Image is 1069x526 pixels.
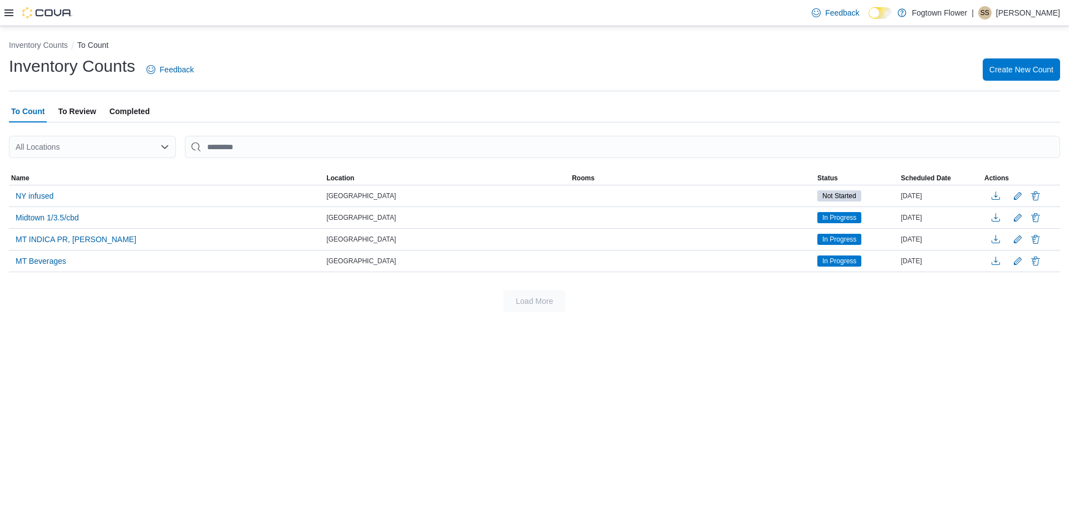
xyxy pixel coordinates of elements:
[1011,253,1024,269] button: Edit count details
[11,174,30,183] span: Name
[16,212,79,223] span: Midtown 1/3.5/cbd
[324,171,570,185] button: Location
[16,190,53,201] span: NY infused
[912,6,968,19] p: Fogtown Flower
[16,234,136,245] span: MT INDICA PR, [PERSON_NAME]
[825,7,859,18] span: Feedback
[899,233,982,246] div: [DATE]
[817,174,838,183] span: Status
[9,40,1060,53] nav: An example of EuiBreadcrumbs
[326,235,396,244] span: [GEOGRAPHIC_DATA]
[572,174,595,183] span: Rooms
[16,255,66,267] span: MT Beverages
[110,100,150,122] span: Completed
[326,174,354,183] span: Location
[1011,231,1024,248] button: Edit count details
[817,190,861,201] span: Not Started
[989,64,1053,75] span: Create New Count
[822,256,856,266] span: In Progress
[807,2,864,24] a: Feedback
[869,7,892,19] input: Dark Mode
[1029,189,1042,203] button: Delete
[185,136,1060,158] input: This is a search bar. After typing your query, hit enter to filter the results lower in the page.
[58,100,96,122] span: To Review
[822,191,856,201] span: Not Started
[815,171,899,185] button: Status
[326,257,396,266] span: [GEOGRAPHIC_DATA]
[326,213,396,222] span: [GEOGRAPHIC_DATA]
[1029,211,1042,224] button: Delete
[899,211,982,224] div: [DATE]
[160,142,169,151] button: Open list of options
[1011,209,1024,226] button: Edit count details
[817,212,861,223] span: In Progress
[326,191,396,200] span: [GEOGRAPHIC_DATA]
[1029,254,1042,268] button: Delete
[142,58,198,81] a: Feedback
[899,171,982,185] button: Scheduled Date
[11,188,58,204] button: NY infused
[978,6,992,19] div: Sina Sabetghadam
[11,209,84,226] button: Midtown 1/3.5/cbd
[11,100,45,122] span: To Count
[1011,188,1024,204] button: Edit count details
[996,6,1060,19] p: [PERSON_NAME]
[77,41,109,50] button: To Count
[817,255,861,267] span: In Progress
[901,174,951,183] span: Scheduled Date
[9,55,135,77] h1: Inventory Counts
[822,213,856,223] span: In Progress
[899,254,982,268] div: [DATE]
[503,290,566,312] button: Load More
[899,189,982,203] div: [DATE]
[22,7,72,18] img: Cova
[984,174,1009,183] span: Actions
[983,58,1060,81] button: Create New Count
[9,41,68,50] button: Inventory Counts
[11,231,141,248] button: MT INDICA PR, [PERSON_NAME]
[9,171,324,185] button: Name
[817,234,861,245] span: In Progress
[822,234,856,244] span: In Progress
[11,253,71,269] button: MT Beverages
[160,64,194,75] span: Feedback
[1029,233,1042,246] button: Delete
[516,296,553,307] span: Load More
[980,6,989,19] span: SS
[570,171,815,185] button: Rooms
[972,6,974,19] p: |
